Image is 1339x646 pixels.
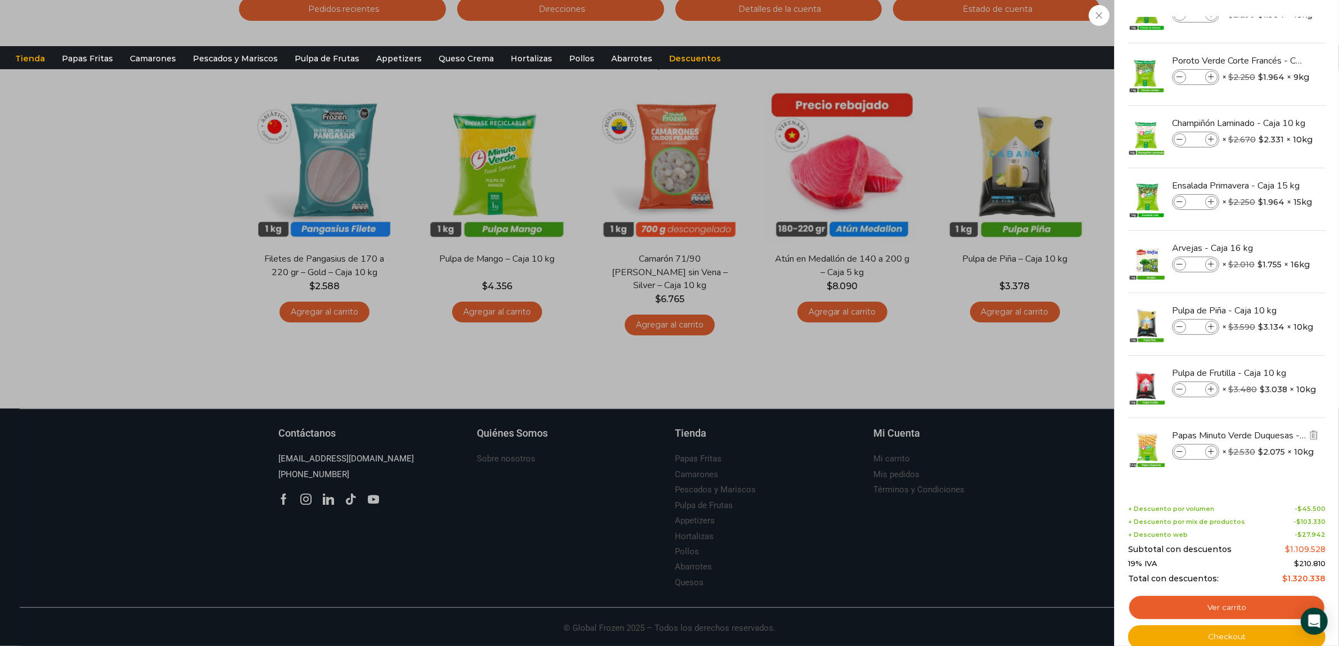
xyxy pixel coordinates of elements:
[1228,72,1233,82] span: $
[433,48,499,69] a: Queso Crema
[1295,505,1326,513] span: -
[1228,197,1255,207] bdi: 2.250
[1222,382,1316,397] span: × × 10kg
[1228,259,1255,270] bdi: 2.010
[1172,242,1306,254] a: Arvejas - Caja 16 kg
[1228,197,1233,207] span: $
[1187,258,1204,271] input: Product quantity
[1228,134,1256,145] bdi: 2.670
[1222,69,1309,85] span: × × 9kg
[289,48,365,69] a: Pulpa de Frutas
[371,48,427,69] a: Appetizers
[1258,321,1263,333] span: $
[1297,531,1326,539] bdi: 27.942
[1187,133,1204,146] input: Product quantity
[1228,10,1233,20] span: $
[1222,257,1310,272] span: × × 16kg
[1128,518,1245,526] span: + Descuento por mix de productos
[1285,544,1290,554] span: $
[1228,259,1233,270] span: $
[1258,321,1284,333] bdi: 3.134
[1294,559,1326,568] span: 210.810
[1128,559,1157,568] span: 19% IVA
[1260,384,1287,395] bdi: 3.038
[1296,518,1326,526] bdi: 103.330
[1228,10,1255,20] bdi: 2.250
[1187,71,1204,83] input: Product quantity
[1259,134,1284,145] bdi: 2.331
[1257,259,1282,270] bdi: 1.755
[1222,444,1314,460] span: × × 10kg
[1128,505,1214,513] span: + Descuento por volumen
[1172,304,1306,317] a: Pulpa de Piña - Caja 10 kg
[1228,72,1255,82] bdi: 2.250
[1258,71,1284,83] bdi: 1.964
[1172,429,1306,442] a: Papas Minuto Verde Duquesas - Caja de 10 kg
[1228,322,1255,332] bdi: 3.590
[1258,196,1284,208] bdi: 1.964
[1228,447,1233,457] span: $
[1128,545,1232,554] span: Subtotal con descuentos
[563,48,600,69] a: Pollos
[606,48,658,69] a: Abarrotes
[1228,322,1233,332] span: $
[505,48,558,69] a: Hortalizas
[1128,531,1188,539] span: + Descuento web
[1187,383,1204,396] input: Product quantity
[1258,446,1263,457] span: $
[1258,196,1263,208] span: $
[1259,134,1264,145] span: $
[1282,573,1287,584] span: $
[1308,429,1320,443] a: Eliminar Papas Minuto Verde Duquesas - Caja de 10 kg del carrito
[1285,544,1326,554] bdi: 1.109.528
[664,48,727,69] a: Descuentos
[1258,71,1263,83] span: $
[1128,595,1326,621] a: Ver carrito
[1294,559,1299,568] span: $
[56,48,119,69] a: Papas Fritas
[1282,573,1326,584] bdi: 1.320.338
[1297,505,1302,513] span: $
[1187,196,1204,208] input: Product quantity
[1295,531,1326,539] span: -
[1187,321,1204,333] input: Product quantity
[1260,384,1265,395] span: $
[1297,505,1326,513] bdi: 45.500
[1228,134,1233,145] span: $
[1297,531,1302,539] span: $
[1128,574,1219,584] span: Total con descuentos:
[1222,194,1312,210] span: × × 15kg
[1258,446,1285,457] bdi: 2.075
[1293,518,1326,526] span: -
[187,48,283,69] a: Pescados y Mariscos
[1228,384,1233,394] span: $
[1228,384,1257,394] bdi: 3.480
[1296,518,1301,526] span: $
[1228,447,1255,457] bdi: 2.530
[1172,55,1306,67] a: Poroto Verde Corte Francés - Caja 9 kg
[1222,132,1313,147] span: × × 10kg
[1172,117,1306,129] a: Champiñón Laminado - Caja 10 kg
[124,48,182,69] a: Camarones
[1172,367,1306,379] a: Pulpa de Frutilla - Caja 10 kg
[1187,446,1204,458] input: Product quantity
[1257,259,1263,270] span: $
[1309,430,1319,440] img: Eliminar Papas Minuto Verde Duquesas - Caja de 10 kg del carrito
[1222,319,1313,335] span: × × 10kg
[1301,608,1328,635] div: Open Intercom Messenger
[1172,180,1306,192] a: Ensalada Primavera - Caja 15 kg
[10,48,51,69] a: Tienda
